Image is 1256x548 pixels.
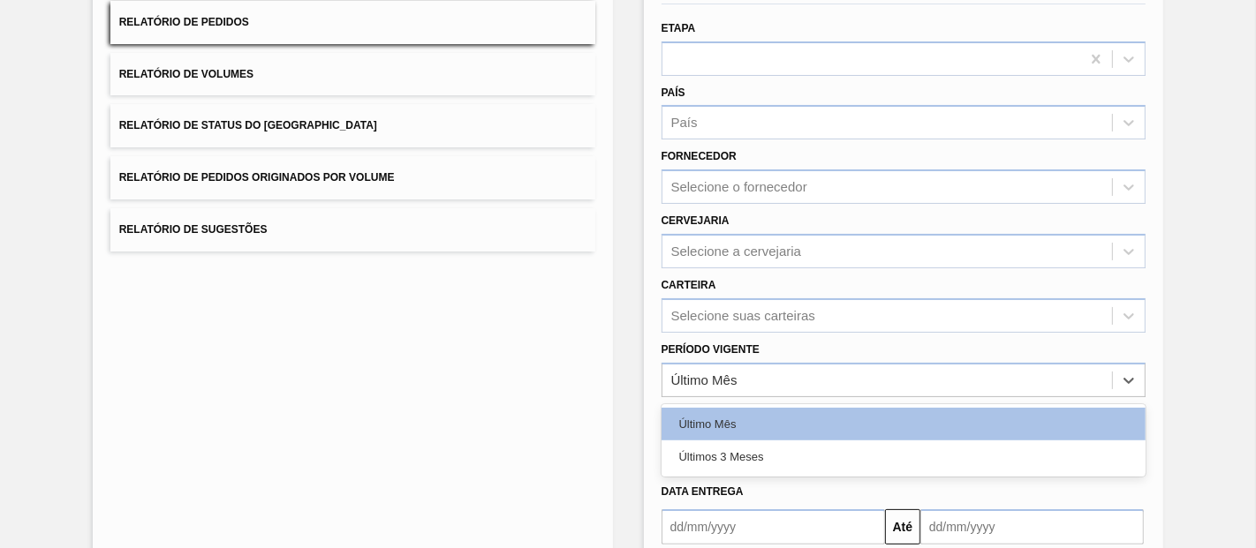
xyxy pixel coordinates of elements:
span: Relatório de Volumes [119,68,253,80]
div: Selecione o fornecedor [671,180,807,195]
span: Relatório de Pedidos [119,16,249,28]
button: Até [885,509,920,544]
label: País [662,86,685,99]
div: Último Mês [671,372,738,387]
label: Fornecedor [662,150,737,162]
button: Relatório de Pedidos Originados por Volume [110,156,595,199]
span: Relatório de Pedidos Originados por Volume [119,171,395,184]
span: Relatório de Status do [GEOGRAPHIC_DATA] [119,119,377,131]
div: País [671,116,698,131]
button: Relatório de Volumes [110,53,595,96]
label: Cervejaria [662,214,730,227]
label: Etapa [662,22,696,34]
div: Selecione a cervejaria [671,244,802,259]
span: Data entrega [662,485,744,498]
input: dd/mm/yyyy [662,509,885,544]
button: Relatório de Sugestões [110,208,595,251]
div: Último Mês [662,408,1146,440]
label: Período Vigente [662,343,760,356]
input: dd/mm/yyyy [920,509,1144,544]
button: Relatório de Pedidos [110,1,595,44]
div: Selecione suas carteiras [671,308,815,323]
button: Relatório de Status do [GEOGRAPHIC_DATA] [110,104,595,147]
div: Últimos 3 Meses [662,440,1146,473]
label: Carteira [662,279,716,291]
span: Relatório de Sugestões [119,223,268,236]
